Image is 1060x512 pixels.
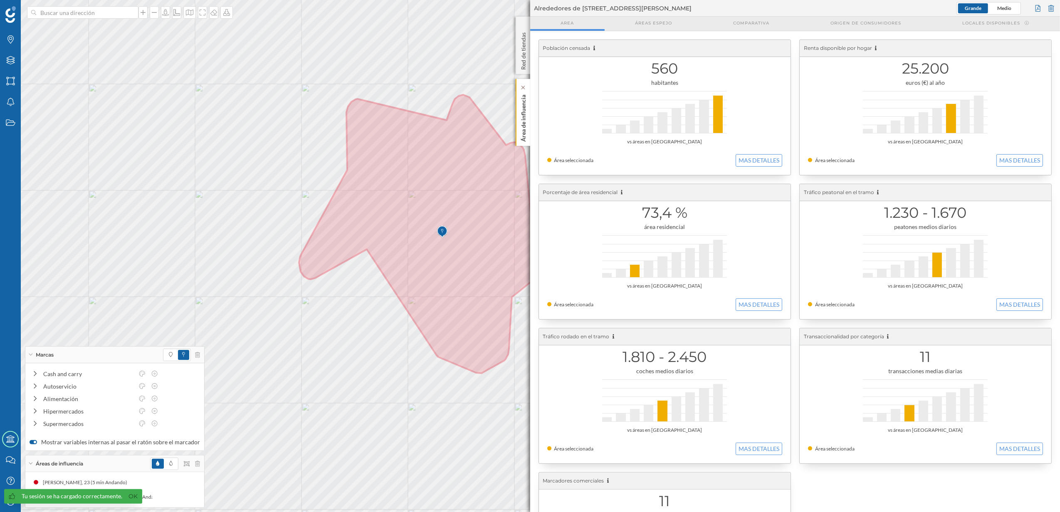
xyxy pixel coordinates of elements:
span: Área seleccionada [554,157,594,163]
div: vs áreas en [GEOGRAPHIC_DATA] [808,138,1043,146]
div: Hipermercados [43,407,134,416]
h1: 560 [547,61,782,76]
img: Geoblink Logo [5,6,16,23]
div: transacciones medias diarias [808,367,1043,375]
button: MAS DETALLES [996,298,1043,311]
label: Mostrar variables internas al pasar el ratón sobre el marcador [30,438,200,446]
a: Ok [127,492,140,501]
div: Renta disponible por hogar [800,40,1051,57]
span: Alrededores de [STREET_ADDRESS][PERSON_NAME] [534,4,692,12]
button: MAS DETALLES [736,154,782,167]
button: MAS DETALLES [736,443,782,455]
div: Alimentación [43,394,134,403]
span: Area [561,20,574,26]
h1: 1.230 - 1.670 [808,205,1043,221]
div: Transaccionalidad por categoría [800,328,1051,345]
div: vs áreas en [GEOGRAPHIC_DATA] [808,426,1043,434]
p: Red de tiendas [519,29,527,70]
img: Marker [437,224,447,240]
div: vs áreas en [GEOGRAPHIC_DATA] [808,282,1043,290]
span: Soporte [17,6,46,13]
div: peatones medios diarios [808,223,1043,231]
button: MAS DETALLES [996,154,1043,167]
span: Grande [965,5,981,11]
span: Origen de consumidores [830,20,901,26]
div: Cash and carry [43,369,134,378]
h1: 1.810 - 2.450 [547,349,782,365]
span: Área seleccionada [815,446,855,452]
span: Marcas [36,351,54,359]
div: área residencial [547,223,782,231]
div: Supermercados [43,419,134,428]
div: Tráfico rodado en el tramo [539,328,791,345]
span: Áreas de influencia [36,460,83,468]
div: Autoservicio [43,382,134,391]
button: MAS DETALLES [996,443,1043,455]
div: Tráfico peatonal en el tramo [800,184,1051,201]
div: habitantes [547,79,782,87]
h1: 73,4 % [547,205,782,221]
span: Área seleccionada [815,301,855,308]
span: Área seleccionada [815,157,855,163]
div: vs áreas en [GEOGRAPHIC_DATA] [547,138,782,146]
div: coches medios diarios [547,367,782,375]
span: Área seleccionada [554,301,594,308]
div: Porcentaje de área residencial [539,184,791,201]
h1: 11 [808,349,1043,365]
span: Áreas espejo [635,20,672,26]
div: vs áreas en [GEOGRAPHIC_DATA] [547,426,782,434]
div: vs áreas en [GEOGRAPHIC_DATA] [547,282,782,290]
span: Comparativa [733,20,769,26]
span: Medio [997,5,1011,11]
div: Población censada [539,40,791,57]
div: euros (€) al año [808,79,1043,87]
span: Locales disponibles [962,20,1020,26]
button: MAS DETALLES [736,298,782,311]
h1: 25.200 [808,61,1043,76]
div: [PERSON_NAME], 23 (5 min Andando) [43,478,131,487]
span: Área seleccionada [554,446,594,452]
div: Tu sesión se ha cargado correctamente. [22,492,123,500]
div: Marcadores comerciales [539,473,791,490]
h1: 11 [547,493,782,509]
p: Área de influencia [519,91,527,142]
